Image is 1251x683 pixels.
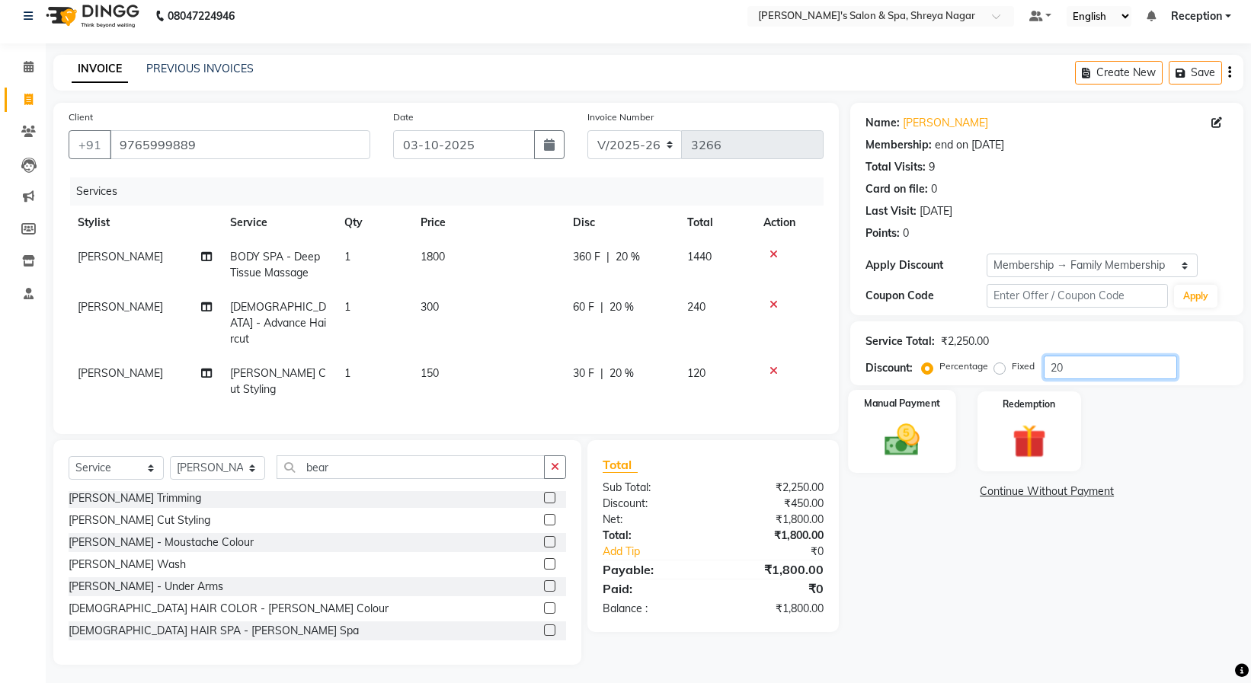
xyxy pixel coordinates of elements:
div: Membership: [865,137,932,153]
span: Reception [1171,8,1222,24]
label: Date [393,110,414,124]
span: 1 [344,366,350,380]
span: BODY SPA - Deep Tissue Massage [230,250,320,279]
span: 1440 [687,250,712,263]
span: 60 F [573,299,594,315]
span: | [600,299,603,315]
a: PREVIOUS INVOICES [146,62,254,75]
th: Stylist [69,206,221,240]
span: 1 [344,300,350,314]
label: Redemption [1003,397,1055,411]
button: Save [1169,61,1222,85]
div: 9 [929,159,935,175]
span: Total [603,457,638,473]
th: Service [221,206,335,240]
div: Balance : [591,601,713,617]
div: ₹2,250.00 [713,480,835,496]
div: [DEMOGRAPHIC_DATA] HAIR COLOR - [PERSON_NAME] Colour [69,601,389,617]
div: ₹450.00 [713,496,835,512]
div: ₹0 [713,579,835,598]
label: Manual Payment [865,396,941,410]
div: Apply Discount [865,257,987,273]
span: 120 [687,366,705,380]
span: | [600,365,603,381]
div: ₹2,250.00 [941,334,989,349]
div: [PERSON_NAME] - Under Arms [69,579,223,595]
div: Total Visits: [865,159,926,175]
span: [PERSON_NAME] Cut Styling [230,366,326,396]
span: 240 [687,300,705,314]
span: 20 % [610,299,634,315]
div: 0 [931,181,937,197]
div: Discount: [591,496,713,512]
div: Points: [865,225,900,241]
div: Payable: [591,560,713,579]
div: ₹1,800.00 [713,601,835,617]
div: ₹1,800.00 [713,528,835,544]
label: Fixed [1012,359,1035,373]
label: Invoice Number [587,110,654,124]
th: Qty [335,206,411,240]
div: ₹0 [734,544,836,560]
label: Client [69,110,93,124]
div: Paid: [591,579,713,598]
button: Create New [1075,61,1163,85]
label: Percentage [939,359,988,373]
div: ₹1,800.00 [713,560,835,579]
div: [PERSON_NAME] Wash [69,557,186,573]
div: 0 [903,225,909,241]
img: _cash.svg [874,420,931,460]
div: Service Total: [865,334,935,349]
button: Apply [1174,285,1217,308]
div: Net: [591,512,713,528]
input: Search by Name/Mobile/Email/Code [110,130,370,159]
div: Name: [865,115,900,131]
span: [DEMOGRAPHIC_DATA] - Advance Haircut [230,300,326,346]
span: [PERSON_NAME] [78,250,163,263]
span: 300 [421,300,439,314]
div: ₹1,800.00 [713,512,835,528]
div: Discount: [865,360,913,376]
th: Total [678,206,754,240]
div: [PERSON_NAME] - Moustache Colour [69,535,254,551]
div: end on [DATE] [935,137,1004,153]
span: 20 % [610,365,634,381]
div: [DEMOGRAPHIC_DATA] HAIR SPA - [PERSON_NAME] Spa [69,623,359,639]
button: +91 [69,130,111,159]
div: [DATE] [920,203,952,219]
div: Sub Total: [591,480,713,496]
a: INVOICE [72,56,128,83]
div: Last Visit: [865,203,917,219]
div: [PERSON_NAME] Trimming [69,490,201,506]
div: Total: [591,528,713,544]
th: Action [754,206,824,240]
th: Price [411,206,564,240]
span: [PERSON_NAME] [78,366,163,380]
span: 30 F [573,365,594,381]
img: _gift.svg [1002,420,1057,462]
span: [PERSON_NAME] [78,300,163,314]
span: 20 % [616,249,640,265]
input: Search or Scan [277,455,545,479]
th: Disc [564,206,678,240]
a: Continue Without Payment [853,484,1240,499]
span: 150 [421,366,439,380]
div: Services [70,177,835,206]
input: Enter Offer / Coupon Code [987,284,1168,308]
span: 1 [344,250,350,263]
span: | [606,249,610,265]
span: 1800 [421,250,445,263]
div: [PERSON_NAME] Cut Styling [69,512,210,528]
span: 360 F [573,249,600,265]
div: Coupon Code [865,288,987,304]
a: [PERSON_NAME] [903,115,988,131]
a: Add Tip [591,544,734,560]
div: Card on file: [865,181,928,197]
